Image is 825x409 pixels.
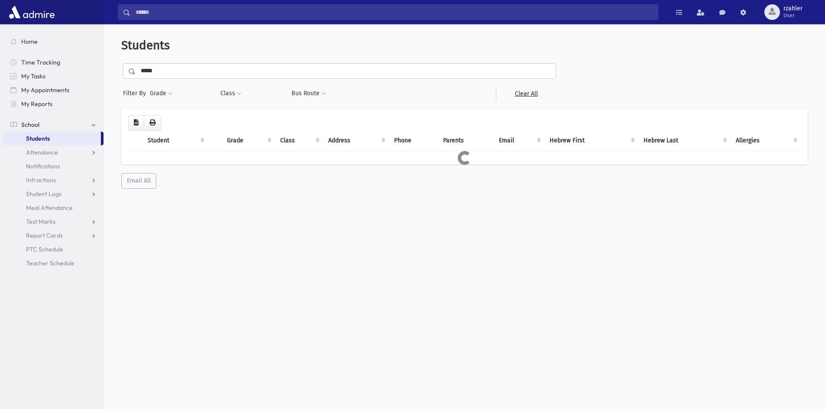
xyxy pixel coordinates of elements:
th: Parents [438,131,494,151]
a: Home [3,35,104,48]
span: Infractions [26,176,56,184]
span: Teacher Schedule [26,259,74,267]
a: Infractions [3,173,104,187]
a: School [3,118,104,132]
th: Allergies [731,131,801,151]
span: Filter By [123,89,149,98]
th: Student [142,131,208,151]
span: Attendance [26,148,58,156]
a: My Appointments [3,83,104,97]
span: Report Cards [26,232,63,239]
a: My Tasks [3,69,104,83]
span: My Appointments [21,86,69,94]
th: Hebrew Last [638,131,731,151]
img: AdmirePro [7,3,57,21]
span: Students [26,135,50,142]
a: Student Logs [3,187,104,201]
span: Meal Attendance [26,204,73,212]
a: Teacher Schedule [3,256,104,270]
span: rzahler [783,5,802,12]
span: Students [121,38,170,52]
span: Notifications [26,162,60,170]
a: Time Tracking [3,55,104,69]
th: Phone [389,131,438,151]
span: User [783,12,802,19]
a: Meal Attendance [3,201,104,215]
span: PTC Schedule [26,245,63,253]
a: Students [3,132,101,145]
a: PTC Schedule [3,242,104,256]
button: Grade [149,86,173,101]
a: Notifications [3,159,104,173]
span: Time Tracking [21,58,60,66]
th: Email [494,131,544,151]
th: Address [323,131,389,151]
span: School [21,121,39,129]
th: Class [275,131,324,151]
button: Class [220,86,242,101]
button: Email All [121,173,156,189]
input: Search [130,4,658,20]
span: My Tasks [21,72,45,80]
th: Hebrew First [544,131,638,151]
button: Print [144,115,161,131]
span: My Reports [21,100,52,108]
span: Test Marks [26,218,55,225]
th: Grade [222,131,275,151]
a: Attendance [3,145,104,159]
a: My Reports [3,97,104,111]
a: Report Cards [3,229,104,242]
button: Bus Route [291,86,326,101]
button: CSV [128,115,144,131]
a: Clear All [496,86,556,101]
span: Student Logs [26,190,61,198]
span: Home [21,38,38,45]
a: Test Marks [3,215,104,229]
